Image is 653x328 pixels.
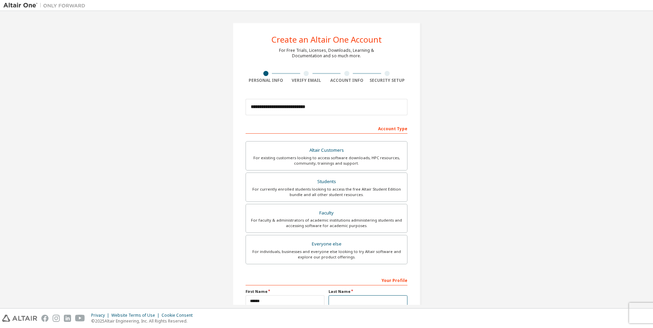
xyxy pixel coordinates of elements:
[329,289,407,294] label: Last Name
[250,218,403,228] div: For faculty & administrators of academic institutions administering students and accessing softwa...
[2,315,37,322] img: altair_logo.svg
[272,35,382,44] div: Create an Altair One Account
[250,249,403,260] div: For individuals, businesses and everyone else looking to try Altair software and explore our prod...
[3,2,89,9] img: Altair One
[250,177,403,187] div: Students
[162,313,197,318] div: Cookie Consent
[250,239,403,249] div: Everyone else
[250,146,403,155] div: Altair Customers
[41,315,48,322] img: facebook.svg
[367,78,408,83] div: Security Setup
[75,315,85,322] img: youtube.svg
[250,155,403,166] div: For existing customers looking to access software downloads, HPC resources, community, trainings ...
[111,313,162,318] div: Website Terms of Use
[246,289,324,294] label: First Name
[326,78,367,83] div: Account Info
[279,48,374,59] div: For Free Trials, Licenses, Downloads, Learning & Documentation and so much more.
[246,78,286,83] div: Personal Info
[64,315,71,322] img: linkedin.svg
[246,123,407,134] div: Account Type
[250,187,403,197] div: For currently enrolled students looking to access the free Altair Student Edition bundle and all ...
[286,78,327,83] div: Verify Email
[53,315,60,322] img: instagram.svg
[91,318,197,324] p: © 2025 Altair Engineering, Inc. All Rights Reserved.
[91,313,111,318] div: Privacy
[250,208,403,218] div: Faculty
[246,274,407,285] div: Your Profile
